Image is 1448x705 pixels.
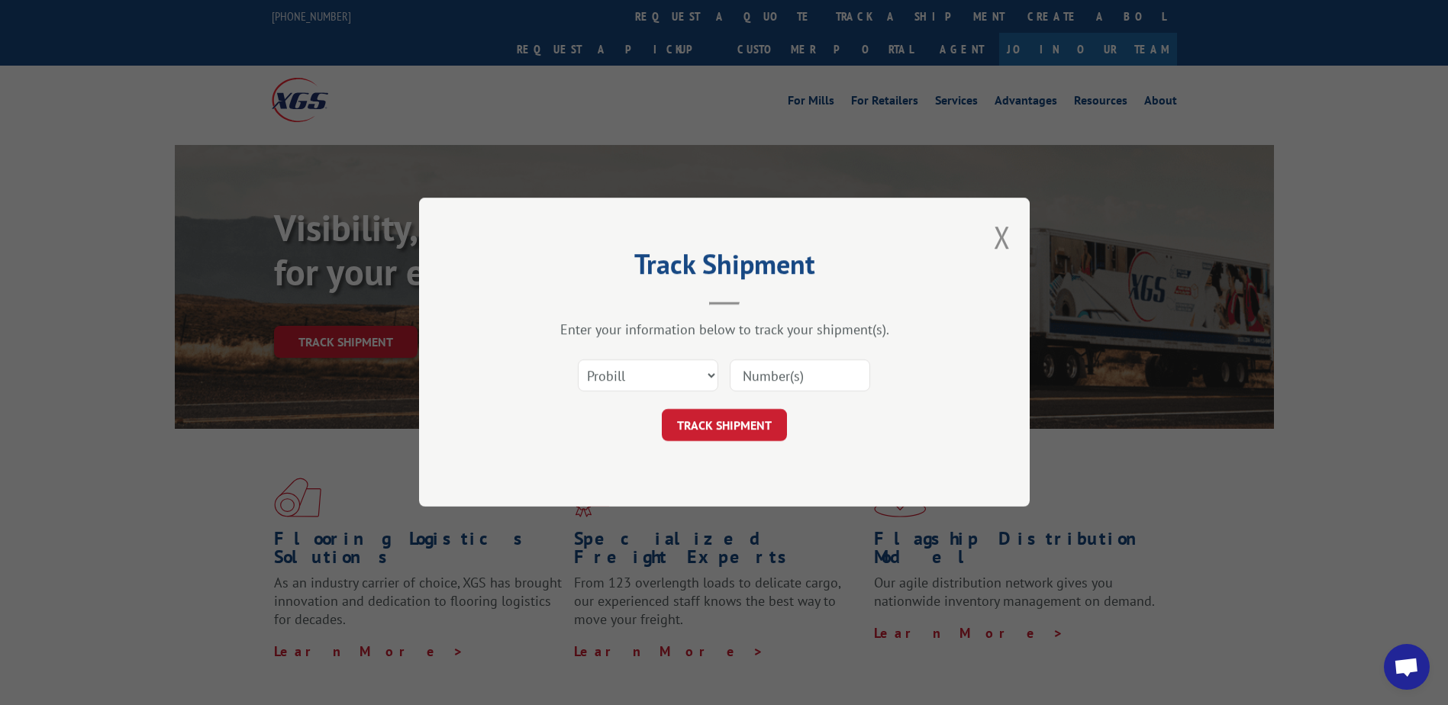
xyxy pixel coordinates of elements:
div: Enter your information below to track your shipment(s). [495,321,953,339]
div: Open chat [1384,644,1430,690]
input: Number(s) [730,360,870,392]
button: TRACK SHIPMENT [662,410,787,442]
button: Close modal [994,217,1011,257]
h2: Track Shipment [495,253,953,282]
